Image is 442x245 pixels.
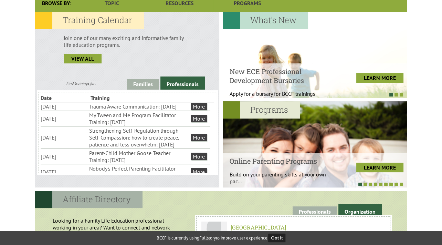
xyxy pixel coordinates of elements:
[269,234,286,242] button: Got it
[89,149,189,164] li: Parent-Child Mother Goose Teacher Training: [DATE]
[41,152,88,161] li: [DATE]
[191,153,207,160] a: More
[223,12,308,29] h2: What's New
[89,111,189,126] li: My Tween and Me Program Facilitator Training: [DATE]
[223,101,300,119] h2: Programs
[41,168,88,176] li: [DATE]
[35,12,144,29] h2: Training Calendar
[191,168,207,176] a: More
[191,134,207,141] a: More
[338,204,382,217] a: Organization
[41,94,89,102] li: Date
[89,164,189,180] li: Nobody's Perfect Parenting Facilitator Training: [DATE]
[89,102,189,111] li: Trauma Aware Communication: [DATE]
[230,171,333,185] p: Build on your parenting skills at your own pac...
[41,114,88,123] li: [DATE]
[89,126,189,149] li: Strengthening Self-Regulation through Self-Compassion: how to create peace, patience and less ove...
[160,76,205,90] a: Professionals
[35,191,143,208] h2: Affiliate Directory
[203,224,383,231] h6: [GEOGRAPHIC_DATA]
[191,115,207,122] a: More
[199,235,216,241] a: Fullstory
[293,206,337,217] a: Professionals
[35,81,127,86] div: Find trainings for:
[41,133,88,142] li: [DATE]
[230,67,333,85] h4: New ECE Professional Development Bursaries
[230,156,333,165] h4: Online Parenting Programs
[356,73,403,83] a: LEARN MORE
[91,94,139,102] li: Training
[64,54,102,63] a: view all
[356,163,403,172] a: LEARN MORE
[64,34,191,48] p: Join one of our many exciting and informative family life education programs.
[127,79,159,90] a: Families
[41,102,88,111] li: [DATE]
[230,90,333,104] p: Apply for a bursary for BCCF trainings West...
[191,103,207,110] a: More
